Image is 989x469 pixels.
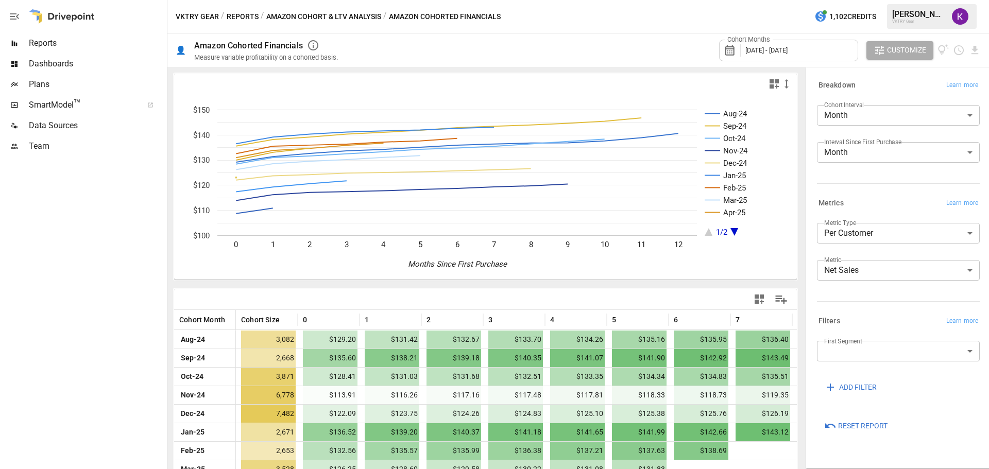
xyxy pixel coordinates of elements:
[234,240,238,249] text: 0
[194,41,303,50] div: Amazon Cohorted Financials
[819,316,840,327] h6: Filters
[817,417,895,436] button: Reset Report
[179,331,207,349] span: Aug-24
[953,44,965,56] button: Schedule report
[674,368,728,386] span: $134.83
[829,10,876,23] span: 1,102 Credits
[179,442,206,460] span: Feb-25
[193,231,210,240] text: $100
[193,131,210,140] text: $140
[674,240,683,249] text: 12
[176,45,186,55] div: 👤
[566,240,570,249] text: 9
[529,240,533,249] text: 8
[381,240,386,249] text: 4
[266,10,381,23] button: Amazon Cohort & LTV Analysis
[241,386,296,404] span: 6,778
[887,44,926,57] span: Customize
[819,198,844,209] h6: Metrics
[725,35,773,44] label: Cohort Months
[193,181,210,190] text: $120
[303,315,307,325] span: 0
[29,119,165,132] span: Data Sources
[29,140,165,152] span: Team
[303,405,357,423] span: $122.09
[227,10,259,23] button: Reports
[550,331,605,349] span: $134.26
[408,259,507,269] text: Months Since First Purchase
[824,218,856,227] label: Metric Type
[488,315,492,325] span: 3
[365,405,419,423] span: $123.75
[427,405,481,423] span: $124.26
[817,223,980,244] div: Per Customer
[550,442,605,460] span: $137.21
[179,349,207,367] span: Sep-24
[29,58,165,70] span: Dashboards
[612,349,667,367] span: $141.90
[817,378,884,396] button: ADD FILTER
[723,146,748,155] text: Nov-24
[674,331,728,349] span: $135.95
[221,10,225,23] div: /
[723,171,746,180] text: Jan-25
[612,442,667,460] span: $137.63
[550,423,605,441] span: $141.65
[937,41,949,60] button: View documentation
[488,442,543,460] span: $136.38
[824,337,862,345] label: First Segment
[550,368,605,386] span: $133.35
[952,8,968,25] img: Kevin Radziewicz
[817,105,980,126] div: Month
[29,78,165,91] span: Plans
[550,349,605,367] span: $141.07
[601,240,609,249] text: 10
[736,331,790,349] span: $136.40
[194,54,338,61] div: Measure variable profitability on a cohorted basis.
[612,405,667,423] span: $125.38
[723,134,746,143] text: Oct-24
[179,368,205,386] span: Oct-24
[418,240,422,249] text: 5
[261,10,264,23] div: /
[193,106,210,115] text: $150
[946,80,978,91] span: Learn more
[550,405,605,423] span: $125.10
[241,349,296,367] span: 2,668
[612,423,667,441] span: $141.99
[488,423,543,441] span: $141.18
[74,97,81,110] span: ™
[29,37,165,49] span: Reports
[946,198,978,209] span: Learn more
[736,423,790,441] span: $143.12
[612,331,667,349] span: $135.16
[303,386,357,404] span: $113.91
[345,240,349,249] text: 3
[174,94,789,280] svg: A chart.
[637,240,645,249] text: 11
[488,331,543,349] span: $133.70
[455,240,459,249] text: 6
[824,100,864,109] label: Cohort Interval
[946,2,975,31] button: Kevin Radziewicz
[427,423,481,441] span: $140.37
[723,183,746,193] text: Feb-25
[674,423,728,441] span: $142.66
[303,368,357,386] span: $128.41
[365,423,419,441] span: $139.20
[365,442,419,460] span: $135.57
[612,368,667,386] span: $134.34
[736,349,790,367] span: $143.49
[723,121,747,131] text: Sep-24
[723,159,747,168] text: Dec-24
[838,420,888,432] span: Reset Report
[674,349,728,367] span: $142.92
[383,10,387,23] div: /
[892,19,946,24] div: VKTRY Gear
[674,442,728,460] span: $138.69
[29,99,136,111] span: SmartModel
[723,196,747,205] text: Mar-25
[303,423,357,441] span: $136.52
